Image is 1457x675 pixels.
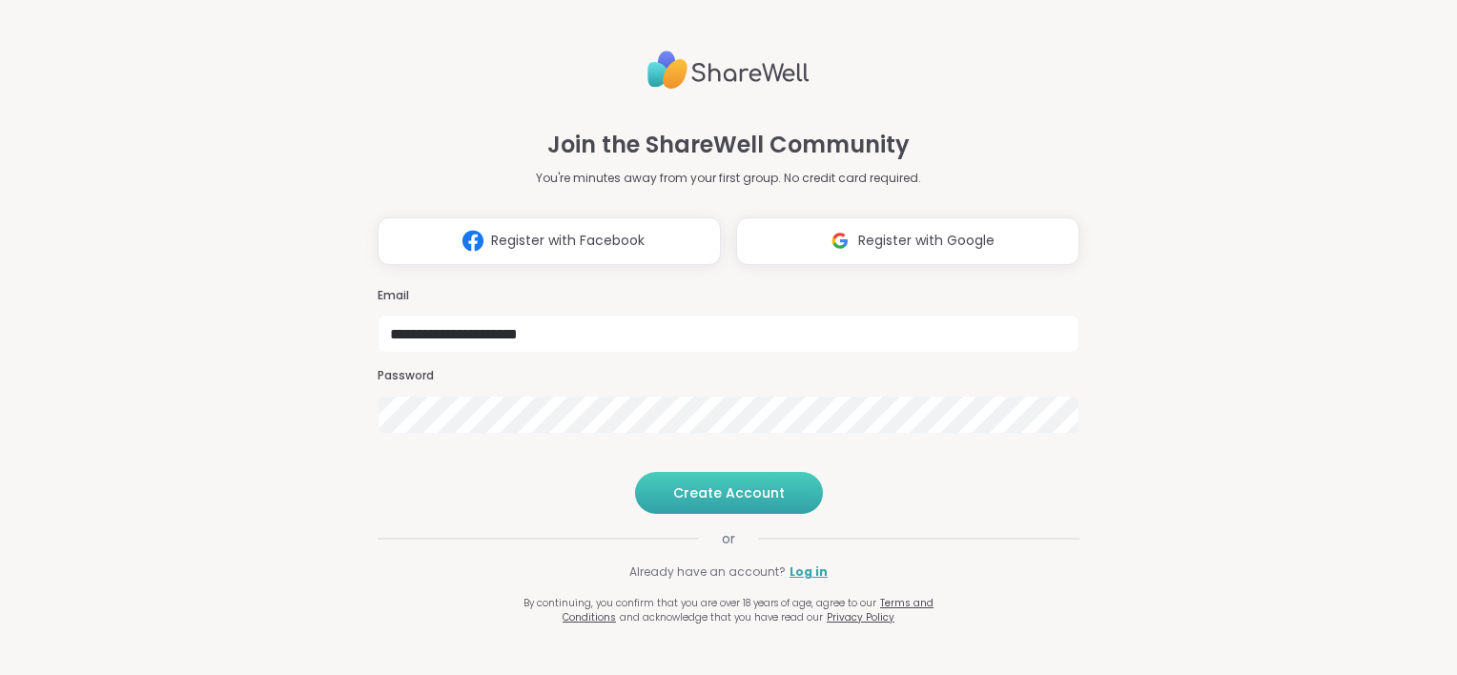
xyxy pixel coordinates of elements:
[858,231,995,251] span: Register with Google
[378,217,721,265] button: Register with Facebook
[635,472,823,514] button: Create Account
[822,223,858,258] img: ShareWell Logomark
[378,288,1079,304] h3: Email
[547,128,910,162] h1: Join the ShareWell Community
[378,368,1079,384] h3: Password
[736,217,1079,265] button: Register with Google
[673,483,785,502] span: Create Account
[827,610,894,624] a: Privacy Policy
[563,596,934,624] a: Terms and Conditions
[491,231,645,251] span: Register with Facebook
[620,610,823,624] span: and acknowledge that you have read our
[455,223,491,258] img: ShareWell Logomark
[536,170,921,187] p: You're minutes away from your first group. No credit card required.
[699,529,758,548] span: or
[647,43,810,97] img: ShareWell Logo
[790,563,828,581] a: Log in
[629,563,786,581] span: Already have an account?
[523,596,876,610] span: By continuing, you confirm that you are over 18 years of age, agree to our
